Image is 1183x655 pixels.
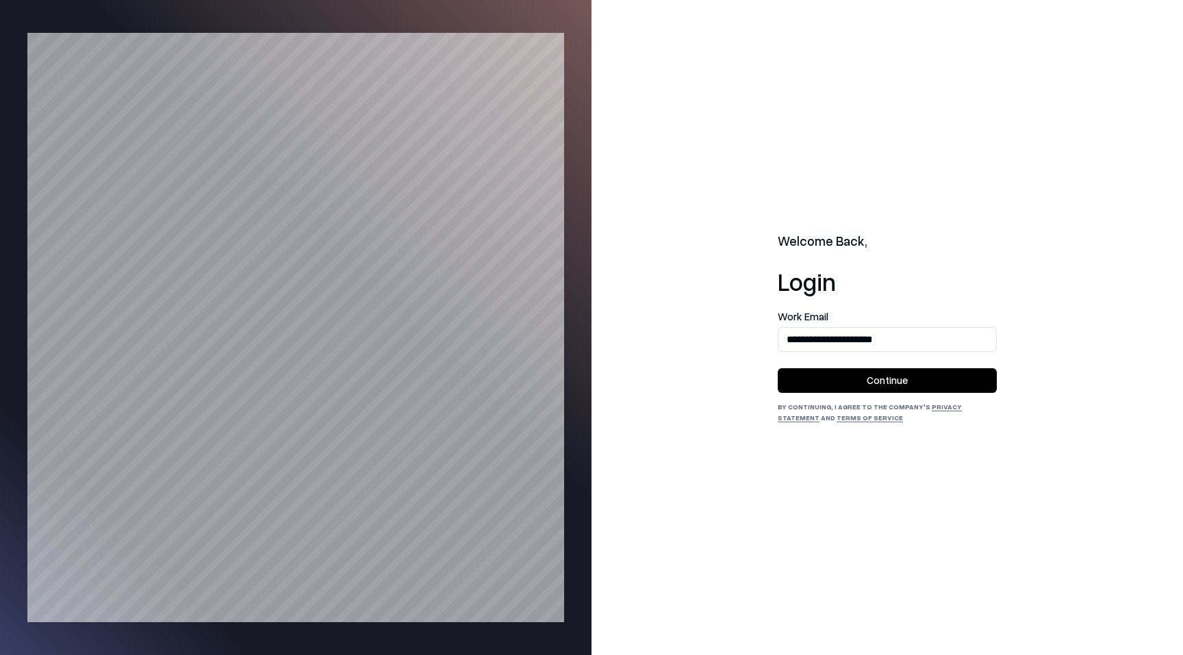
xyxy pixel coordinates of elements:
div: By continuing, I agree to the Company's and [778,401,997,423]
button: Continue [778,368,997,393]
a: Privacy Statement [778,402,962,422]
h1: Login [778,268,997,295]
h2: Welcome Back, [778,232,997,251]
a: Terms of Service [837,413,903,422]
label: Work Email [778,311,997,322]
